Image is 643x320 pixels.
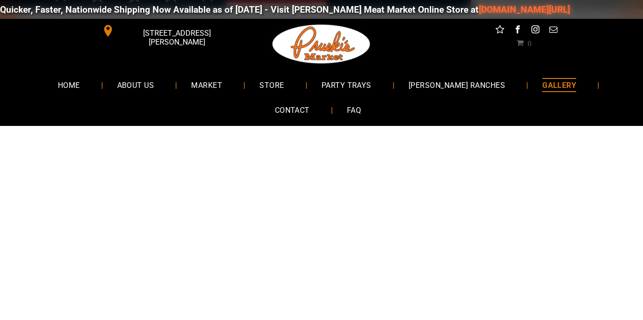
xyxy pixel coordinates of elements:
a: ABOUT US [103,72,169,97]
span: 0 [528,39,531,47]
a: STORE [245,72,298,97]
a: HOME [44,72,94,97]
a: MARKET [177,72,236,97]
a: [PERSON_NAME] RANCHES [394,72,519,97]
a: instagram [530,23,542,38]
span: [STREET_ADDRESS][PERSON_NAME] [116,24,238,51]
img: Pruski-s+Market+HQ+Logo2-1920w.png [271,19,372,70]
a: GALLERY [528,72,590,97]
a: [STREET_ADDRESS][PERSON_NAME] [96,23,240,38]
a: Social network [494,23,506,38]
a: email [547,23,560,38]
a: PARTY TRAYS [307,72,386,97]
a: FAQ [333,98,375,123]
a: facebook [512,23,524,38]
a: CONTACT [261,98,324,123]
